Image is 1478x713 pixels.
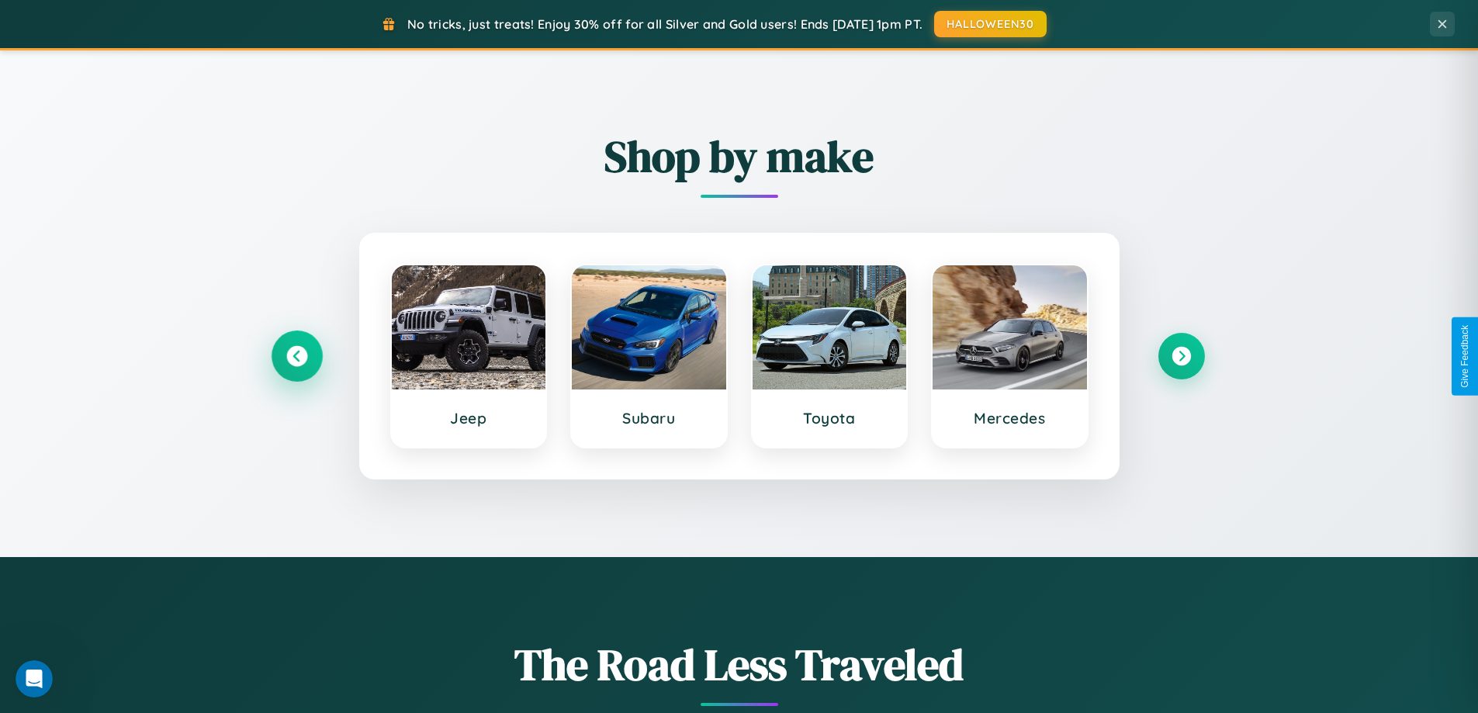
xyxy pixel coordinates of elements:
[948,409,1071,427] h3: Mercedes
[587,409,711,427] h3: Subaru
[16,660,53,697] iframe: Intercom live chat
[274,126,1205,186] h2: Shop by make
[934,11,1047,37] button: HALLOWEEN30
[407,16,922,32] span: No tricks, just treats! Enjoy 30% off for all Silver and Gold users! Ends [DATE] 1pm PT.
[768,409,891,427] h3: Toyota
[407,409,531,427] h3: Jeep
[1459,325,1470,388] div: Give Feedback
[274,635,1205,694] h1: The Road Less Traveled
